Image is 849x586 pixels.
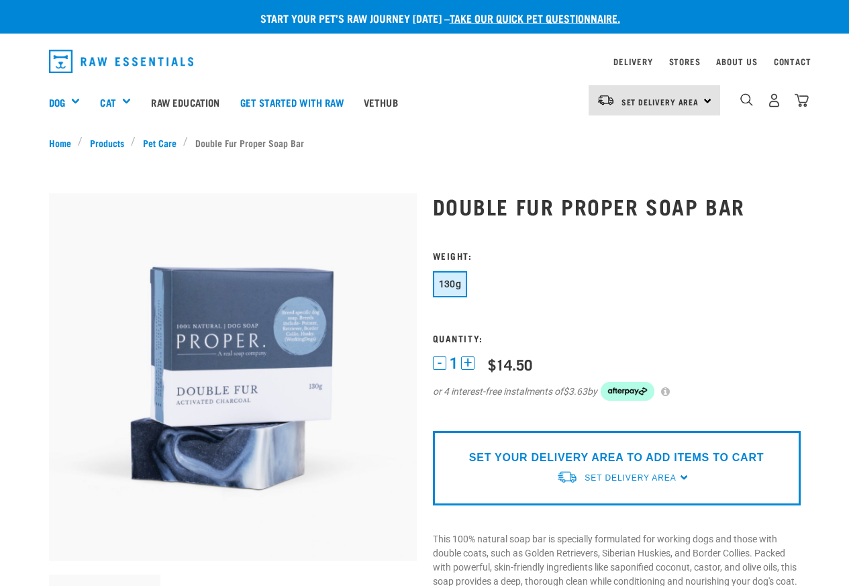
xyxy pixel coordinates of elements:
[100,95,115,110] a: Cat
[488,356,532,373] div: $14.50
[740,93,753,106] img: home-icon-1@2x.png
[597,94,615,106] img: van-moving.png
[433,333,801,343] h3: Quantity:
[49,136,801,150] nav: breadcrumbs
[38,44,811,79] nav: dropdown navigation
[601,382,654,401] img: Afterpay
[433,194,801,218] h1: Double Fur Proper Soap Bar
[439,279,462,289] span: 130g
[613,59,652,64] a: Delivery
[669,59,701,64] a: Stores
[136,136,183,150] a: Pet Care
[141,75,230,129] a: Raw Education
[767,93,781,107] img: user.png
[450,15,620,21] a: take our quick pet questionnaire.
[230,75,354,129] a: Get started with Raw
[433,271,468,297] button: 130g
[585,473,676,483] span: Set Delivery Area
[49,95,65,110] a: Dog
[83,136,131,150] a: Products
[469,450,764,466] p: SET YOUR DELIVERY AREA TO ADD ITEMS TO CART
[354,75,408,129] a: Vethub
[621,99,699,104] span: Set Delivery Area
[795,93,809,107] img: home-icon@2x.png
[49,136,79,150] a: Home
[461,356,475,370] button: +
[433,250,801,260] h3: Weight:
[49,193,417,561] img: Double fur soap
[716,59,757,64] a: About Us
[563,385,587,399] span: $3.63
[450,356,458,371] span: 1
[433,356,446,370] button: -
[774,59,811,64] a: Contact
[433,382,801,401] div: or 4 interest-free instalments of by
[556,470,578,484] img: van-moving.png
[49,50,194,73] img: Raw Essentials Logo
